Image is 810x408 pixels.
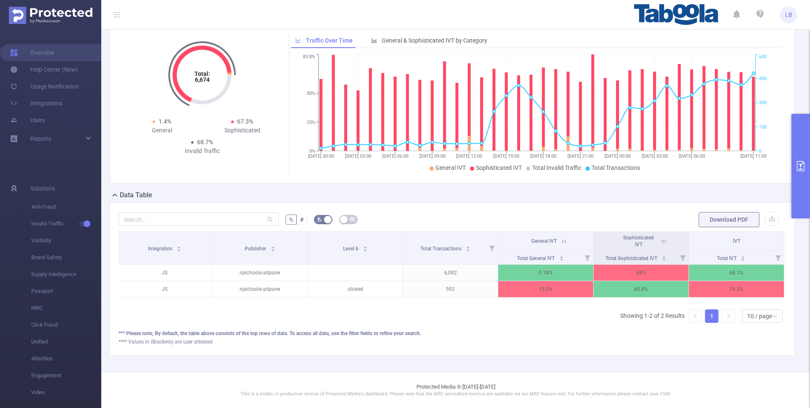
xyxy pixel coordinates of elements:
[31,317,101,333] span: Click Fraud
[661,255,666,257] i: icon: caret-up
[10,61,78,78] a: Help Center (New)
[202,126,282,135] div: Sophisticated
[31,384,101,401] span: Video
[726,314,731,319] i: icon: right
[9,7,92,24] img: Protected Media
[785,6,792,23] span: LB
[10,95,62,112] a: Integrations
[195,76,210,83] tspan: 6,674
[559,255,564,260] div: Sort
[363,245,368,250] div: Sort
[435,164,466,171] span: General IVT
[517,255,556,261] span: Total General IVT
[772,251,784,264] i: Filter menu
[620,309,685,323] li: Showing 1-2 of 2 Results
[270,245,275,250] div: Sort
[31,199,101,215] span: Anti-Fraud
[343,246,360,252] span: Level 6
[350,217,355,222] i: icon: table
[176,245,181,250] div: Sort
[307,91,315,97] tspan: 50%
[717,255,738,261] span: Total IVT
[270,245,275,247] i: icon: caret-up
[661,255,667,260] div: Sort
[31,333,101,350] span: Unified
[122,126,202,135] div: General
[759,76,767,81] tspan: 450
[759,124,767,130] tspan: 150
[31,300,101,317] span: MRC
[722,309,735,323] li: Next Page
[733,238,740,244] span: IVT
[705,310,718,322] a: 1
[177,248,181,251] i: icon: caret-down
[641,153,667,159] tspan: [DATE] 03:00
[456,153,482,159] tspan: [DATE] 12:00
[303,54,315,60] tspan: 83.8%
[10,112,45,129] a: Users
[122,391,789,398] p: This is a stable, in production version of Protected Media's dashboard. Please note that the MRC ...
[213,265,308,281] p: njschools-aitpune
[530,153,556,159] tspan: [DATE] 18:00
[594,265,688,281] p: 68%
[466,248,470,251] i: icon: caret-down
[772,314,778,319] i: icon: down
[295,38,301,43] i: icon: line-chart
[476,164,522,171] span: Sophisticated IVT
[692,314,697,319] i: icon: left
[486,232,498,264] i: Filter menu
[270,248,275,251] i: icon: caret-down
[689,281,784,297] p: 74.3%
[498,265,593,281] p: 0.18%
[688,309,702,323] li: Previous Page
[567,153,594,159] tspan: [DATE] 21:00
[117,281,212,297] p: JS
[741,255,745,257] i: icon: caret-up
[289,216,293,223] span: %
[699,212,759,227] button: Download PDF
[10,78,79,95] a: Usage Notification
[759,148,761,154] tspan: 0
[705,309,718,323] li: 1
[10,44,54,61] a: Overview
[31,249,101,266] span: Brand Safety
[559,255,564,257] i: icon: caret-up
[30,135,51,142] span: Reports
[308,281,403,297] p: clicked
[117,265,212,281] p: JS
[532,164,581,171] span: Total Invalid Traffic
[759,54,767,60] tspan: 600
[678,153,705,159] tspan: [DATE] 06:00
[197,139,213,145] span: 68.7%
[119,338,786,346] div: **** Values in (Brackets) are user attested
[403,265,498,281] p: 6,082
[31,232,101,249] span: Visibility
[677,251,688,264] i: Filter menu
[740,153,767,159] tspan: [DATE] 11:00
[594,281,688,297] p: 60.8%
[30,180,55,197] span: Solutions
[419,153,445,159] tspan: [DATE] 09:00
[741,258,745,260] i: icon: caret-down
[31,266,101,283] span: Supply Intelligence
[31,350,101,367] span: Attention
[119,330,786,337] div: *** Please note, By default, the table above consists of the top rows of data. To access all data...
[382,37,487,44] span: General & Sophisticated IVT by Category
[307,120,315,125] tspan: 25%
[531,238,557,244] span: General IVT
[317,217,322,222] i: icon: bg-colors
[101,372,810,408] footer: Protected Media © [DATE]-[DATE]
[363,245,367,247] i: icon: caret-up
[345,153,371,159] tspan: [DATE] 03:00
[31,215,101,232] span: Invalid Traffic
[371,38,377,43] i: icon: bar-chart
[30,130,51,147] a: Reports
[740,255,745,260] div: Sort
[605,255,659,261] span: Total Sophisticated IVT
[661,258,666,260] i: icon: caret-down
[306,37,353,44] span: Traffic Over Time
[309,148,315,154] tspan: 0%
[581,251,593,264] i: Filter menu
[591,164,640,171] span: Total Transactions
[245,246,267,252] span: Publisher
